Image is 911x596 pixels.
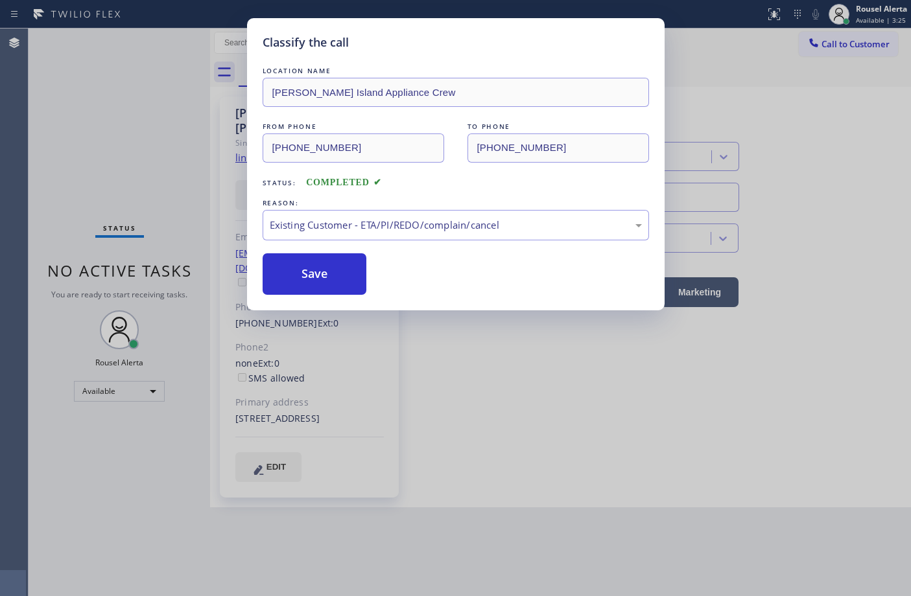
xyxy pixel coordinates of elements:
div: Existing Customer - ETA/PI/REDO/complain/cancel [270,218,642,233]
span: Status: [263,178,296,187]
div: REASON: [263,196,649,210]
input: From phone [263,133,444,163]
input: To phone [467,133,649,163]
div: TO PHONE [467,120,649,133]
div: FROM PHONE [263,120,444,133]
h5: Classify the call [263,34,349,51]
div: LOCATION NAME [263,64,649,78]
span: COMPLETED [306,178,381,187]
button: Save [263,253,367,295]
